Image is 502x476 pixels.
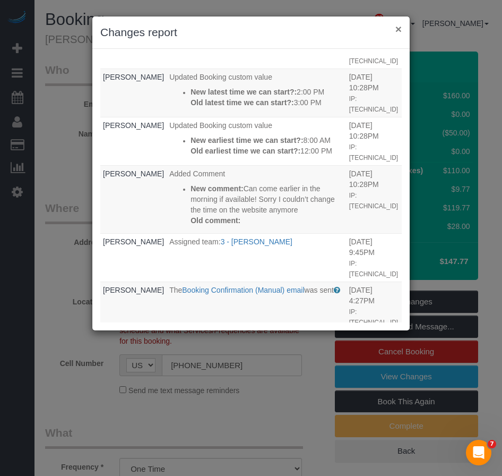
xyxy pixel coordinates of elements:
[191,98,294,107] strong: Old latest time we can start?:
[100,117,167,165] td: Who
[167,282,347,330] td: What
[191,87,344,97] p: 2:00 PM
[349,95,399,113] small: IP: [TECHNICAL_ID]
[347,233,402,282] td: When
[191,184,244,193] strong: New comment:
[349,143,399,161] small: IP: [TECHNICAL_ID]
[347,117,402,165] td: When
[103,169,164,178] a: [PERSON_NAME]
[349,47,399,65] small: IP: [TECHNICAL_ID]
[103,121,164,130] a: [PERSON_NAME]
[191,136,303,144] strong: New earliest time we can start?:
[395,23,402,35] button: ×
[191,146,344,156] p: 12:00 PM
[191,97,344,108] p: 3:00 PM
[182,286,304,294] a: Booking Confirmation (Manual) email
[100,69,167,117] td: Who
[191,216,240,225] strong: Old comment:
[349,192,399,210] small: IP: [TECHNICAL_ID]
[100,233,167,282] td: Who
[349,260,399,278] small: IP: [TECHNICAL_ID]
[169,237,221,246] span: Assigned team:
[103,237,164,246] a: [PERSON_NAME]
[100,165,167,233] td: Who
[191,147,300,155] strong: Old earliest time we can start?:
[103,73,164,81] a: [PERSON_NAME]
[167,165,347,233] td: What
[305,286,334,294] span: was sent
[100,282,167,330] td: Who
[191,88,297,96] strong: New latest time we can start?:
[103,286,164,294] a: [PERSON_NAME]
[167,233,347,282] td: What
[466,440,491,465] iframe: Intercom live chat
[347,165,402,233] td: When
[92,16,410,330] sui-modal: Changes report
[221,237,292,246] a: 3 - [PERSON_NAME]
[167,69,347,117] td: What
[169,73,272,81] span: Updated Booking custom value
[191,135,344,146] p: 8:00 AM
[100,24,402,40] h3: Changes report
[167,117,347,165] td: What
[169,169,225,178] span: Added Comment
[347,282,402,330] td: When
[191,183,344,215] p: Can come earlier in the morning if available! Sorry I couldn’t change the time on the website any...
[347,69,402,117] td: When
[349,308,399,326] small: IP: [TECHNICAL_ID]
[488,440,496,448] span: 7
[169,286,182,294] span: The
[169,121,272,130] span: Updated Booking custom value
